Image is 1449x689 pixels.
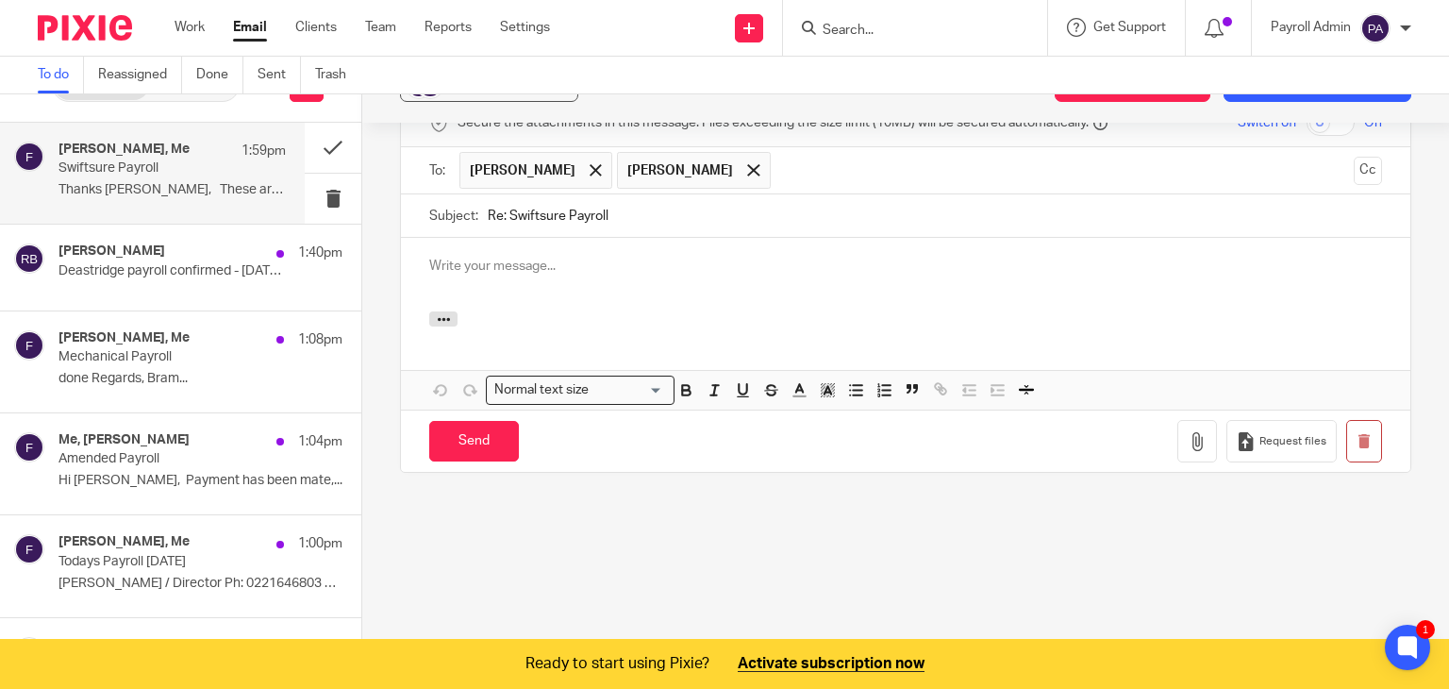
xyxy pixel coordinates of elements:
[14,637,44,667] img: svg%3E
[365,18,396,37] a: Team
[58,534,190,550] h4: [PERSON_NAME], Me
[1360,13,1391,43] img: svg%3E
[58,371,342,387] p: done Regards, Bram...
[175,18,205,37] a: Work
[167,637,203,653] b: Dial
[58,554,286,570] p: Todays Payroll [DATE]
[1093,21,1166,34] span: Get Support
[58,637,165,653] h4: [PERSON_NAME]
[425,18,472,37] a: Reports
[298,534,342,553] p: 1:00pm
[253,427,750,443] span: . This is to allow time for any issues arising with loading the payrolls!
[1259,434,1326,449] span: Request files
[14,432,44,462] img: svg%3E
[258,57,301,93] a: Sent
[58,244,165,260] h4: [PERSON_NAME]
[821,23,991,40] input: Search
[58,263,286,279] p: Deastridge payroll confirmed - [DATE]-[DATE]- thanks
[298,244,342,262] p: 1:40pm
[58,473,342,489] p: Hi [PERSON_NAME], Payment has been mate,...
[196,57,243,93] a: Done
[178,408,358,424] span: that go through the Bank
[194,637,203,653] u: 2
[500,18,550,37] a: Settings
[1226,420,1336,462] button: Request files
[429,161,450,180] label: To:
[58,182,286,198] p: Thanks [PERSON_NAME], These are good to go, do...
[298,330,342,349] p: 1:08pm
[14,142,44,172] img: svg%3E
[106,427,253,443] span: no later than 4.30pm
[98,57,182,93] a: Reassigned
[470,161,575,180] span: [PERSON_NAME]
[627,161,733,180] span: [PERSON_NAME]
[174,408,178,424] span: (
[315,57,360,93] a: Trash
[58,432,190,448] h4: Me, [PERSON_NAME]
[58,160,241,176] p: Swiftsure Payroll
[1354,157,1382,185] button: Cc
[14,534,44,564] img: svg%3E
[259,656,380,672] a: [DOMAIN_NAME]
[429,421,519,462] input: Send
[33,408,174,424] span: AMSL-NET Payrolls
[291,637,342,656] p: 12:59pm
[14,330,44,361] img: svg%3E
[58,349,286,365] p: Mechanical Payroll
[429,207,478,226] label: Subject:
[14,244,44,274] img: svg%3E
[295,18,337,37] a: Clients
[142,388,147,404] span: :
[38,15,132,41] img: Pixie
[233,18,267,37] a: Email
[58,330,190,346] h4: [PERSON_NAME], Me
[458,113,1089,132] span: Secure the attachments in this message. Files exceeding the size limit (10MB) will be secured aut...
[486,376,675,405] div: Search for option
[58,142,190,158] h4: [PERSON_NAME], Me
[1364,113,1382,132] span: On
[1271,18,1351,37] p: Payroll Admin
[58,576,342,592] p: [PERSON_NAME] / Director Ph: 0221646803 Email:...
[491,380,593,400] span: Normal text size
[1238,113,1297,132] span: Switch off
[58,451,286,467] p: Amended Payroll
[241,142,286,160] p: 1:59pm
[38,57,84,93] a: To do
[1416,620,1435,639] div: 1
[298,432,342,451] p: 1:04pm
[595,380,663,400] input: Search for option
